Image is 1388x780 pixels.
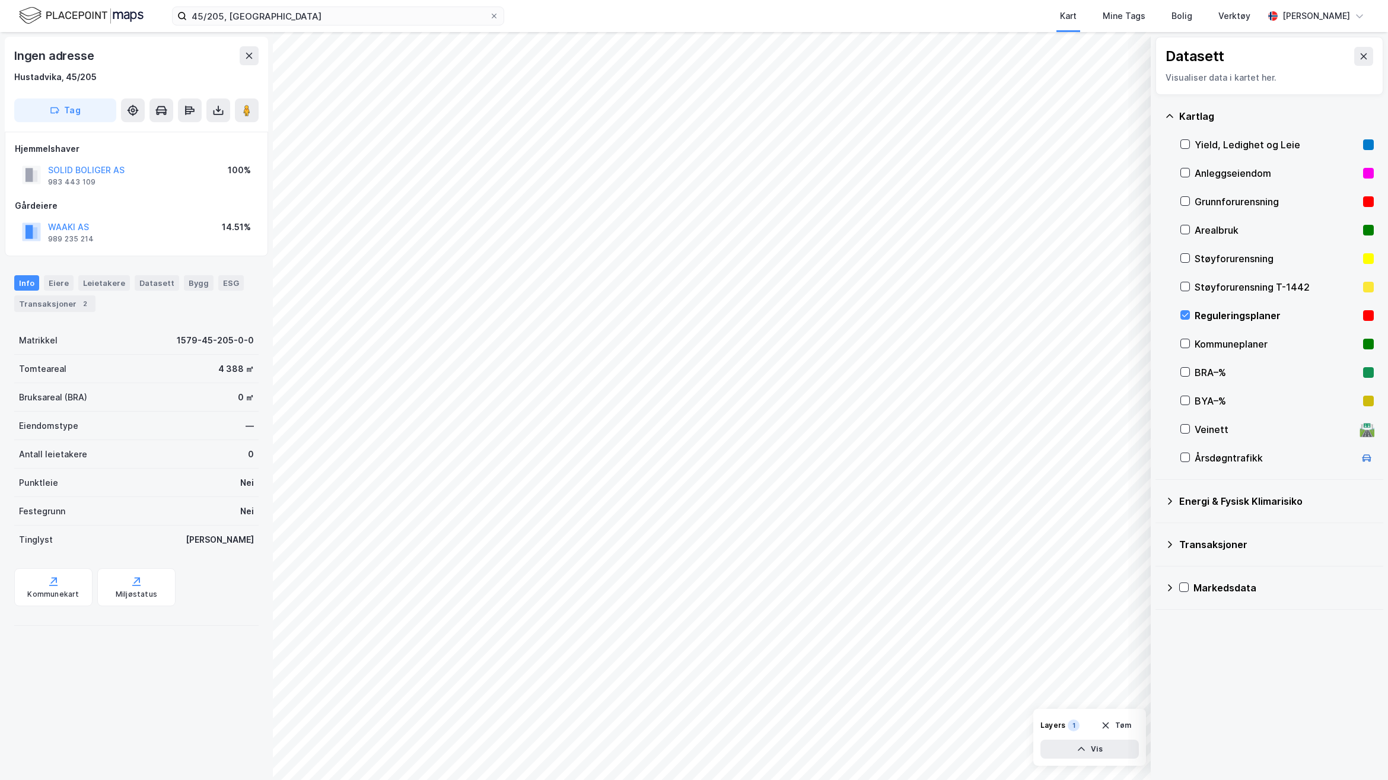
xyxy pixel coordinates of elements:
[116,590,157,599] div: Miljøstatus
[19,333,58,348] div: Matrikkel
[1179,109,1374,123] div: Kartlag
[1195,308,1358,323] div: Reguleringsplaner
[187,7,489,25] input: Søk på adresse, matrikkel, gårdeiere, leietakere eller personer
[1166,71,1373,85] div: Visualiser data i kartet her.
[1195,280,1358,294] div: Støyforurensning T-1442
[1195,195,1358,209] div: Grunnforurensning
[1195,365,1358,380] div: BRA–%
[19,419,78,433] div: Eiendomstype
[19,447,87,461] div: Antall leietakere
[240,504,254,518] div: Nei
[44,275,74,291] div: Eiere
[228,163,251,177] div: 100%
[1093,716,1139,735] button: Tøm
[19,476,58,490] div: Punktleie
[19,362,66,376] div: Tomteareal
[246,419,254,433] div: —
[15,199,258,213] div: Gårdeiere
[14,46,96,65] div: Ingen adresse
[1195,223,1358,237] div: Arealbruk
[218,362,254,376] div: 4 388 ㎡
[79,298,91,310] div: 2
[222,220,251,234] div: 14.51%
[177,333,254,348] div: 1579-45-205-0-0
[48,177,95,187] div: 983 443 109
[1040,740,1139,759] button: Vis
[240,476,254,490] div: Nei
[14,98,116,122] button: Tag
[248,447,254,461] div: 0
[48,234,94,244] div: 989 235 214
[1282,9,1350,23] div: [PERSON_NAME]
[1195,251,1358,266] div: Støyforurensning
[1359,422,1375,437] div: 🛣️
[78,275,130,291] div: Leietakere
[1329,723,1388,780] iframe: Chat Widget
[14,275,39,291] div: Info
[1218,9,1250,23] div: Verktøy
[238,390,254,405] div: 0 ㎡
[14,70,97,84] div: Hustadvika, 45/205
[19,5,144,26] img: logo.f888ab2527a4732fd821a326f86c7f29.svg
[1195,138,1358,152] div: Yield, Ledighet og Leie
[19,390,87,405] div: Bruksareal (BRA)
[1195,394,1358,408] div: BYA–%
[1193,581,1374,595] div: Markedsdata
[1040,721,1065,730] div: Layers
[27,590,79,599] div: Kommunekart
[1329,723,1388,780] div: Kontrollprogram for chat
[1166,47,1224,66] div: Datasett
[135,275,179,291] div: Datasett
[1171,9,1192,23] div: Bolig
[14,295,95,312] div: Transaksjoner
[1068,719,1080,731] div: 1
[1103,9,1145,23] div: Mine Tags
[1195,166,1358,180] div: Anleggseiendom
[1195,451,1355,465] div: Årsdøgntrafikk
[184,275,214,291] div: Bygg
[19,504,65,518] div: Festegrunn
[1179,494,1374,508] div: Energi & Fysisk Klimarisiko
[1195,337,1358,351] div: Kommuneplaner
[15,142,258,156] div: Hjemmelshaver
[19,533,53,547] div: Tinglyst
[186,533,254,547] div: [PERSON_NAME]
[1195,422,1355,437] div: Veinett
[1060,9,1077,23] div: Kart
[218,275,244,291] div: ESG
[1179,537,1374,552] div: Transaksjoner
